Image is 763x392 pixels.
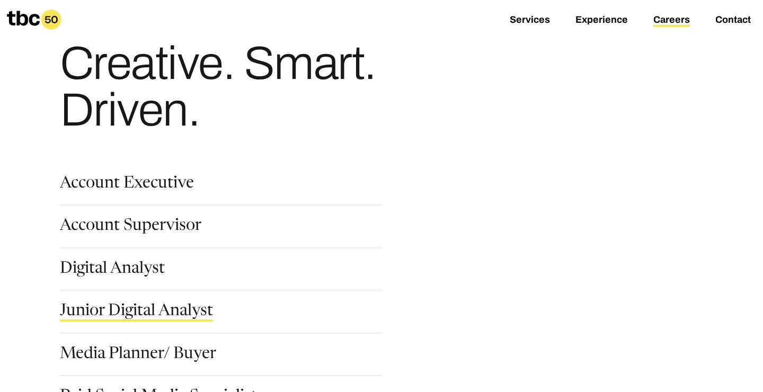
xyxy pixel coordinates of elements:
a: Junior Digital Analyst [60,304,213,322]
a: Media Planner/ Buyer [60,346,216,364]
a: Services [510,14,550,27]
a: Careers [653,14,690,27]
a: Contact [715,14,751,27]
a: Account Executive [60,176,194,194]
h1: Creative. Smart. Driven. [60,40,467,133]
a: Account Supervisor [60,218,201,236]
a: Experience [575,14,628,27]
a: Digital Analyst [60,261,165,279]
